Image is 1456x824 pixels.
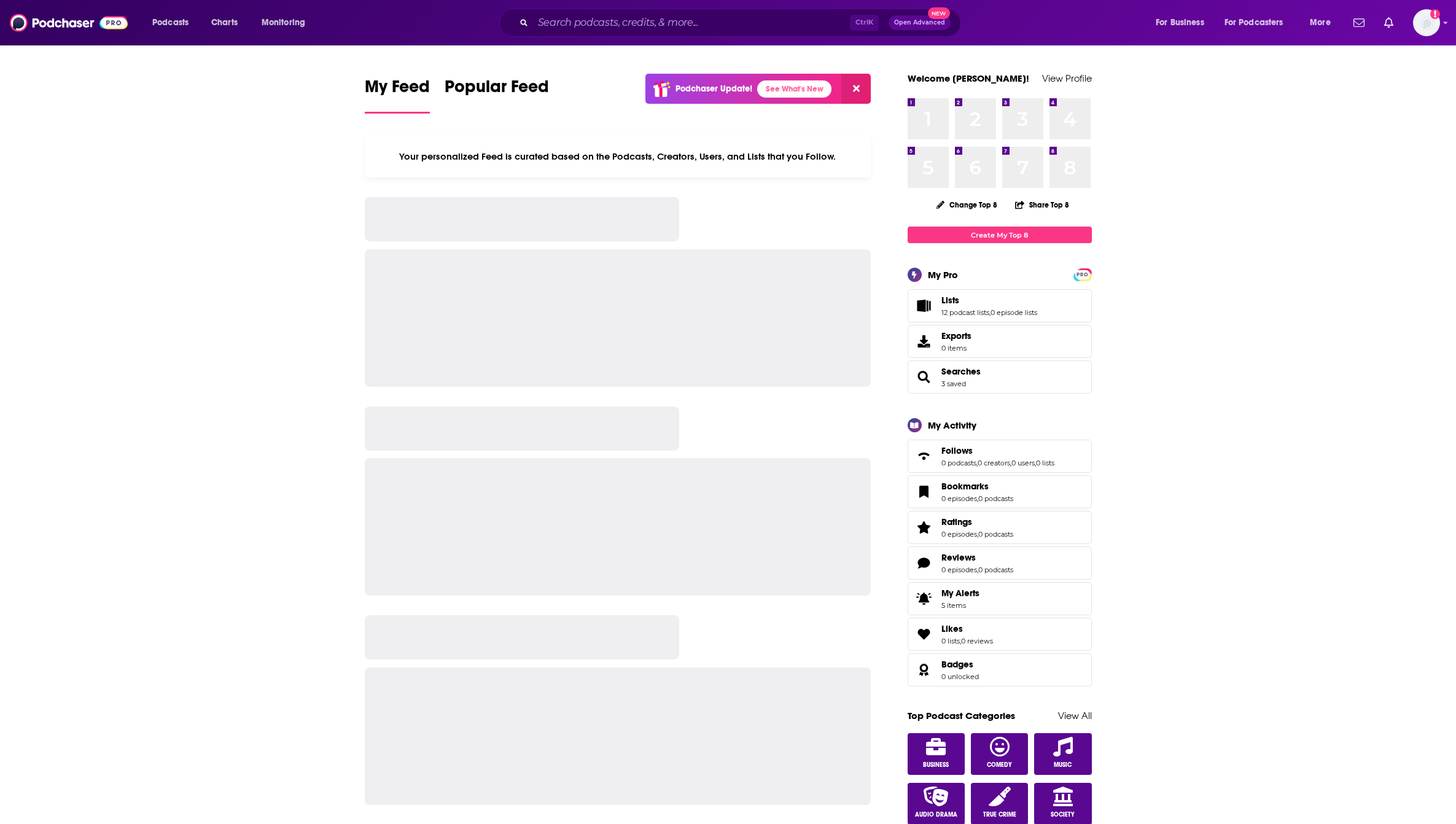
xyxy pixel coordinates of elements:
[1036,459,1054,467] a: 0 lists
[941,516,972,527] span: Ratings
[908,360,1092,394] span: Searches
[978,494,1013,503] a: 0 podcasts
[941,516,1013,527] a: Ratings
[1014,193,1070,217] button: Share Top 8
[941,588,979,599] span: My Alerts
[365,76,430,114] a: My Feed
[1010,459,1011,467] span: ,
[941,552,976,563] span: Reviews
[929,197,1005,212] button: Change Top 8
[928,419,976,431] div: My Activity
[941,308,989,317] a: 12 podcast lists
[908,227,1092,243] a: Create My Top 8
[1147,13,1220,33] button: open menu
[1011,459,1035,467] a: 0 users
[923,761,949,769] span: Business
[983,811,1016,818] span: True Crime
[977,566,978,574] span: ,
[152,14,189,31] span: Podcasts
[978,566,1013,574] a: 0 podcasts
[941,552,1013,563] a: Reviews
[1379,12,1398,33] a: Show notifications dropdown
[908,582,1092,615] a: My Alerts
[445,76,549,104] span: Popular Feed
[908,440,1092,473] span: Follows
[941,459,976,467] a: 0 podcasts
[928,269,958,281] div: My Pro
[262,14,305,31] span: Monitoring
[365,76,430,104] span: My Feed
[978,459,1010,467] a: 0 creators
[912,519,936,536] a: Ratings
[894,20,945,26] span: Open Advanced
[971,733,1029,775] a: Comedy
[976,459,978,467] span: ,
[978,530,1013,538] a: 0 podcasts
[850,15,879,31] span: Ctrl K
[253,13,321,33] button: open menu
[1430,9,1440,19] svg: Add a profile image
[1413,9,1440,36] span: Logged in as evest
[912,483,936,500] a: Bookmarks
[960,637,961,645] span: ,
[1413,9,1440,36] img: User Profile
[912,368,936,386] a: Searches
[941,659,979,670] a: Badges
[908,289,1092,322] span: Lists
[908,511,1092,544] span: Ratings
[908,710,1015,721] a: Top Podcast Categories
[941,330,971,341] span: Exports
[908,618,1092,651] span: Likes
[908,325,1092,358] a: Exports
[365,136,871,177] div: Your personalized Feed is curated based on the Podcasts, Creators, Users, and Lists that you Follow.
[1349,12,1369,33] a: Show notifications dropdown
[1301,13,1346,33] button: open menu
[941,445,1054,456] a: Follows
[1051,811,1075,818] span: Society
[912,626,936,643] a: Likes
[941,295,1037,306] a: Lists
[1075,270,1090,279] a: PRO
[912,590,936,607] span: My Alerts
[675,84,752,94] p: Podchaser Update!
[991,308,1037,317] a: 0 episode lists
[987,761,1012,769] span: Comedy
[1217,13,1301,33] button: open menu
[10,11,128,34] img: Podchaser - Follow, Share and Rate Podcasts
[941,659,973,670] span: Badges
[1310,14,1331,31] span: More
[908,546,1092,580] span: Reviews
[941,494,977,503] a: 0 episodes
[941,672,979,681] a: 0 unlocked
[445,76,549,114] a: Popular Feed
[912,448,936,465] a: Follows
[1042,72,1092,84] a: View Profile
[941,445,973,456] span: Follows
[977,530,978,538] span: ,
[889,15,951,30] button: Open AdvancedNew
[941,344,971,352] span: 0 items
[144,13,204,33] button: open menu
[941,379,966,388] a: 3 saved
[757,80,831,98] a: See What's New
[941,481,989,492] span: Bookmarks
[912,333,936,350] span: Exports
[941,481,1013,492] a: Bookmarks
[941,637,960,645] a: 0 lists
[977,494,978,503] span: ,
[941,366,981,377] span: Searches
[941,295,959,306] span: Lists
[1058,710,1092,721] a: View All
[511,9,973,37] div: Search podcasts, credits, & more...
[989,308,991,317] span: ,
[941,623,993,634] a: Likes
[912,554,936,572] a: Reviews
[1156,14,1204,31] span: For Business
[941,566,977,574] a: 0 episodes
[1054,761,1072,769] span: Music
[912,297,936,314] a: Lists
[1413,9,1440,36] button: Show profile menu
